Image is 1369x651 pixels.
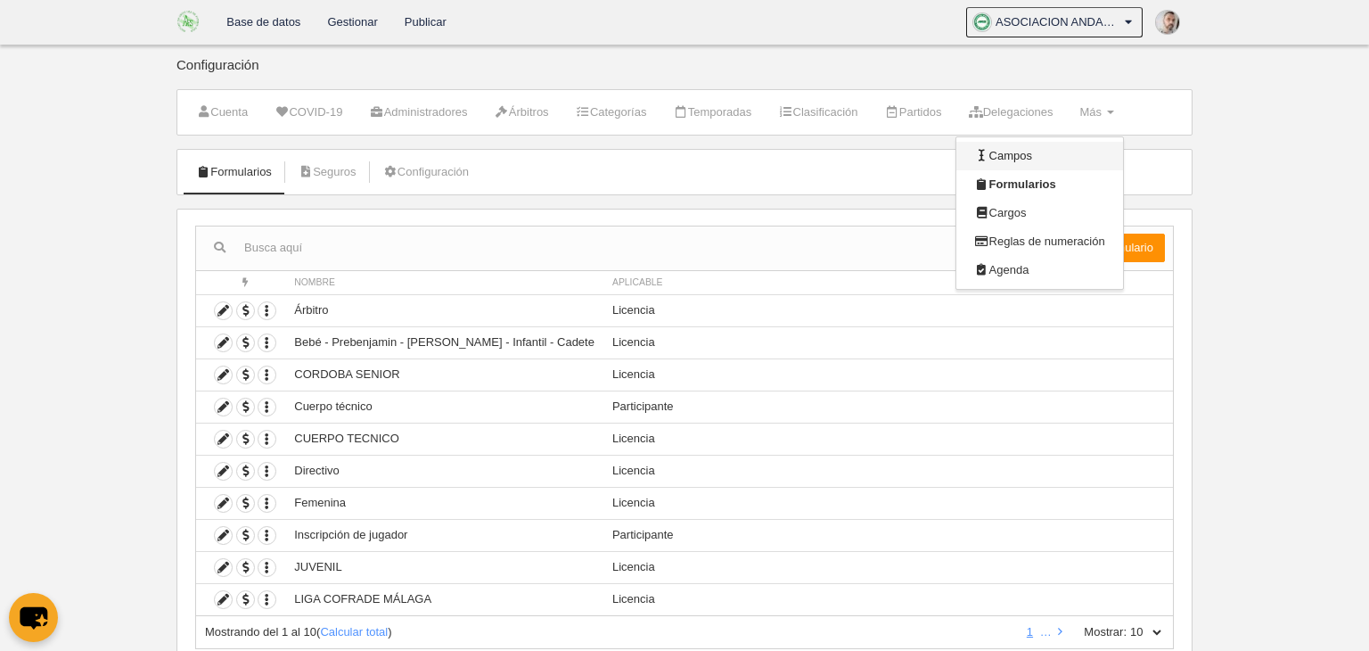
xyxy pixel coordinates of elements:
a: Administradores [359,99,477,126]
td: CUERPO TECNICO [285,423,603,455]
td: Licencia [603,455,1173,487]
div: Configuración [176,58,1193,89]
a: 1 [1023,625,1037,639]
td: Participante [603,391,1173,423]
a: Cargos [956,199,1122,227]
img: PabmUuOKiwzn.30x30.jpg [1156,11,1179,34]
a: Clasificación [768,99,867,126]
td: JUVENIL [285,551,603,583]
a: Seguros [289,159,366,185]
td: Femenina [285,487,603,519]
td: Directivo [285,455,603,487]
td: Bebé - Prebenjamin - [PERSON_NAME] - Infantil - Cadete [285,326,603,358]
img: OaOFjlWR71kW.30x30.jpg [973,13,991,31]
a: Más [1070,99,1123,126]
a: Campos [956,142,1122,170]
a: Árbitros [485,99,559,126]
a: Reglas de numeración [956,227,1122,256]
div: ( ) [205,624,1014,640]
span: Mostrando del 1 al 10 [205,625,316,639]
a: Formularios [186,159,282,185]
img: ASOCIACION ANDALUZA DE FUTBOL SALA [177,11,200,32]
td: Participante [603,519,1173,551]
a: Agenda [956,256,1122,284]
button: chat-button [9,593,58,642]
a: Formularios [956,170,1122,199]
td: Licencia [603,487,1173,519]
td: Licencia [603,326,1173,358]
a: Delegaciones [958,99,1062,126]
a: ASOCIACION ANDALUZA DE FUTBOL SALA [966,7,1143,37]
label: Mostrar: [1066,624,1127,640]
span: Más [1079,105,1102,119]
span: Aplicable [612,277,663,287]
td: CORDOBA SENIOR [285,358,603,391]
a: Configuración [373,159,479,185]
input: Busca aquí [196,235,992,261]
td: Licencia [603,423,1173,455]
a: Partidos [875,99,952,126]
td: Licencia [603,583,1173,615]
span: Nombre [294,277,335,287]
a: Calcular total [320,625,388,639]
a: Cuenta [186,99,258,126]
td: LIGA COFRADE MÁLAGA [285,583,603,615]
td: Licencia [603,294,1173,326]
a: COVID-19 [265,99,352,126]
td: Árbitro [285,294,603,326]
td: Cuerpo técnico [285,391,603,423]
td: Licencia [603,358,1173,391]
span: ASOCIACION ANDALUZA DE FUTBOL SALA [996,13,1120,31]
a: Categorías [566,99,657,126]
td: Inscripción de jugador [285,519,603,551]
td: Licencia [603,551,1173,583]
a: Temporadas [663,99,761,126]
li: … [1040,624,1052,640]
